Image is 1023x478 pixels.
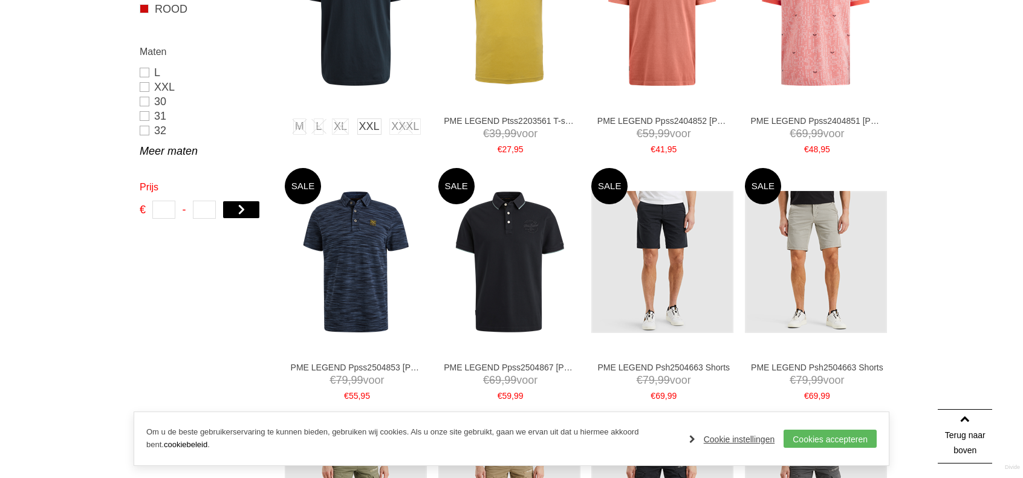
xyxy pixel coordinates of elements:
span: € [498,144,502,154]
span: € [804,391,809,401]
a: L [140,65,270,80]
a: Meer maten [140,144,270,158]
a: Terug naar boven [938,409,992,463]
span: 69 [655,391,665,401]
span: 59 [502,391,512,401]
span: - [183,201,186,219]
a: PME LEGEND Ptss2203561 T-shirts [444,115,577,126]
span: voor [750,126,883,141]
span: voor [444,126,577,141]
a: XXL [140,80,270,94]
span: € [651,391,655,401]
span: 55 [349,391,359,401]
a: PME LEGEND Psh2504663 Shorts [597,362,730,373]
span: 41 [655,144,665,154]
span: € [804,144,809,154]
a: 30 [140,94,270,109]
span: 69 [809,391,819,401]
a: PME LEGEND Ppss2504853 [PERSON_NAME] [291,362,424,373]
span: 79 [336,374,348,386]
a: cookiebeleid [164,440,207,449]
span: € [483,128,489,140]
h2: Prijs [140,179,270,195]
span: , [501,374,504,386]
span: , [818,144,820,154]
span: , [665,144,667,154]
span: , [511,391,514,401]
span: voor [597,126,730,141]
span: , [655,374,658,386]
img: PME LEGEND Ppss2504867 Polo's [438,191,580,333]
span: 99 [811,128,823,140]
span: 69 [489,374,501,386]
a: XXL [357,118,382,135]
span: , [348,374,351,386]
span: , [655,128,658,140]
a: 31 [140,109,270,123]
span: 99 [667,391,677,401]
span: 27 [502,144,512,154]
span: 69 [796,128,808,140]
span: 99 [514,391,524,401]
h2: Maten [140,44,270,59]
span: 59 [643,128,655,140]
span: 95 [820,144,830,154]
span: 99 [820,391,830,401]
span: 99 [504,128,516,140]
span: € [637,128,643,140]
span: 99 [811,374,823,386]
a: Cookie instellingen [689,430,775,448]
a: 32 [140,123,270,138]
a: PME LEGEND Ppss2404852 [PERSON_NAME] [597,115,730,126]
span: voor [750,373,883,388]
span: € [498,391,502,401]
span: , [511,144,514,154]
img: PME LEGEND Psh2504663 Shorts [591,191,733,333]
span: 99 [504,374,516,386]
span: voor [597,373,730,388]
span: 99 [658,128,670,140]
span: , [818,391,820,401]
a: ROOD [140,1,270,17]
span: € [330,374,336,386]
span: € [637,374,643,386]
span: , [808,128,811,140]
span: , [665,391,667,401]
img: PME LEGEND Psh2504663 Shorts [745,191,887,333]
span: 95 [667,144,677,154]
span: voor [291,373,424,388]
span: € [790,128,796,140]
a: Cookies accepteren [784,430,877,448]
span: 95 [514,144,524,154]
a: PME LEGEND Psh2504663 Shorts [750,362,883,373]
span: voor [444,373,577,388]
span: 99 [658,374,670,386]
span: € [483,374,489,386]
span: 99 [351,374,363,386]
a: Divide [1005,460,1020,475]
span: 95 [360,391,370,401]
span: € [344,391,349,401]
p: Om u de beste gebruikerservaring te kunnen bieden, gebruiken wij cookies. Als u onze site gebruik... [146,426,677,451]
a: PME LEGEND Ppss2504867 [PERSON_NAME] [444,362,577,373]
a: PME LEGEND Ppss2404851 [PERSON_NAME] [750,115,883,126]
span: € [140,201,146,219]
span: 79 [796,374,808,386]
span: € [790,374,796,386]
span: , [501,128,504,140]
img: PME LEGEND Ppss2504853 Polo's [285,191,427,333]
span: , [358,391,360,401]
span: 39 [489,128,501,140]
span: , [808,374,811,386]
span: 79 [643,374,655,386]
span: € [651,144,655,154]
span: 48 [809,144,819,154]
